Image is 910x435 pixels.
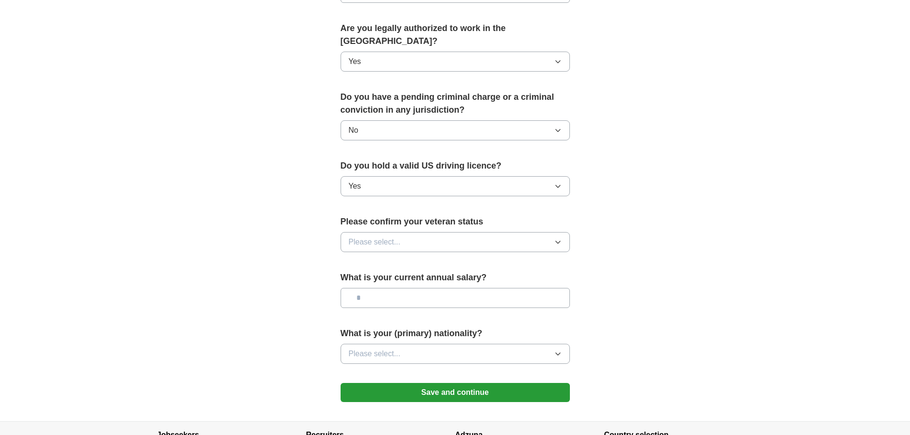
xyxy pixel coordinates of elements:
span: Please select... [349,236,401,248]
button: Yes [341,176,570,196]
button: Please select... [341,344,570,364]
button: Please select... [341,232,570,252]
label: Are you legally authorized to work in the [GEOGRAPHIC_DATA]? [341,22,570,48]
span: Yes [349,180,361,192]
label: What is your current annual salary? [341,271,570,284]
label: Do you have a pending criminal charge or a criminal conviction in any jurisdiction? [341,91,570,117]
label: Please confirm your veteran status [341,215,570,228]
button: Save and continue [341,383,570,402]
label: Do you hold a valid US driving licence? [341,159,570,172]
label: What is your (primary) nationality? [341,327,570,340]
button: No [341,120,570,140]
button: Yes [341,52,570,72]
span: Yes [349,56,361,67]
span: No [349,125,358,136]
span: Please select... [349,348,401,360]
